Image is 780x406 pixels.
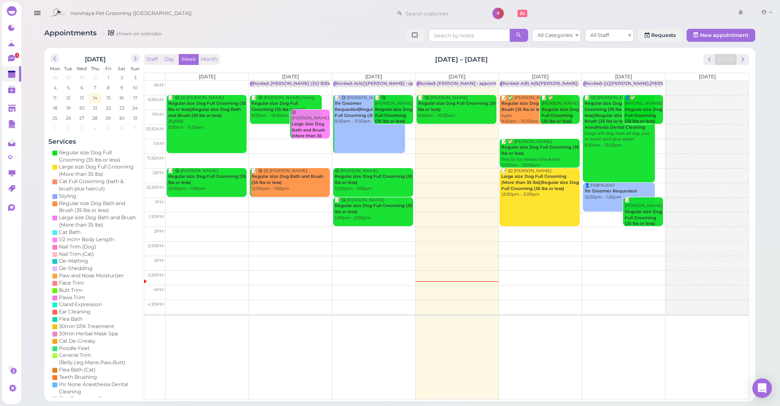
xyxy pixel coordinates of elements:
[154,258,164,263] span: 3pm
[418,95,496,119] div: 📝 😋 [PERSON_NAME] 9:30am - 10:30am
[133,74,137,81] span: 3
[79,94,84,101] span: 13
[59,178,138,192] div: Cat Full Grooming (bath & brush plus haircut)
[501,145,579,156] b: Regular size Dog Full Grooming (35 lbs or less)
[699,73,716,80] span: [DATE]
[334,95,405,125] div: 📝 😋 [PERSON_NAME] 9:30am - 11:30am
[168,95,247,131] div: 📝 😋 (3) [PERSON_NAME] 2fg1BB 9:30am - 11:30am
[625,209,662,226] b: Regular size Dog Full Grooming (35 lbs or less)
[715,54,737,65] button: [DATE]
[501,81,658,87] div: Blocked: 4(8) 4(6)[PERSON_NAME]. [PERSON_NAME] Off • appointment
[365,73,382,80] span: [DATE]
[154,287,164,292] span: 4pm
[85,54,106,63] h2: [DATE]
[501,101,559,112] b: Regular size Dog Bath and Brush (35 lbs or less)
[403,7,481,20] input: Search customer
[106,94,111,101] span: 15
[585,101,654,130] b: Regular size Dog Full Grooming (35 lbs or less)|Regular size Dog Bath and Brush (35 lbs or less)|...
[132,84,138,91] span: 10
[375,95,413,131] div: 📝 😋 [PERSON_NAME] 9:30am - 10:30am
[53,125,56,132] span: 1
[251,174,323,185] b: Regular size Dog Bath and Brush (35 lbs or less)
[154,229,164,234] span: 2pm
[418,81,507,87] div: Blocked: [PERSON_NAME] • appointment
[132,114,138,122] span: 31
[78,74,85,81] span: 30
[107,74,110,81] span: 1
[624,95,663,131] div: 👤✅ [PHONE_NUMBER] 9:30am - 10:30am
[501,95,572,125] div: 📝 ✅ [PERSON_NAME] hypo 9:30am - 10:30am
[590,32,609,38] span: All Staff
[334,168,413,192] div: 😋 [PERSON_NAME] 12:00pm - 1:00pm
[59,243,96,251] div: Nail Trim (Dog)
[70,2,192,25] span: Ironmaya Pet Grooming ([GEOGRAPHIC_DATA])
[106,125,110,132] span: 5
[418,101,496,112] b: Regular size Dog Full Grooming (35 lbs or less)
[59,265,93,272] div: De-Shedding
[59,257,88,265] div: De-Matting
[59,337,95,345] div: Cat De-Greasy
[106,84,110,91] span: 8
[148,97,164,102] span: 9:30am
[103,28,162,37] i: 18
[92,74,98,81] span: 31
[335,203,412,214] b: Regular size Dog Full Grooming (35 lbs or less)
[118,114,125,122] span: 30
[501,174,579,191] b: Large size Dog Full Grooming (More than 35 lbs)|Regular size Dog Full Grooming (35 lbs or less)
[133,125,137,132] span: 7
[93,125,97,132] span: 4
[59,345,90,352] div: Poodle Feet
[131,54,140,63] button: next
[78,104,85,112] span: 20
[501,168,580,198] div: 📝 (2) [PERSON_NAME] 12:00pm - 2:00pm
[53,84,57,91] span: 4
[146,126,164,132] span: 10:30am
[93,84,97,91] span: 7
[147,302,164,307] span: 4:30pm
[59,163,138,178] div: Large size Dog Full Grooming (More than 35 lbs)
[537,32,572,38] span: All Categories
[59,395,111,402] div: Flea Treatment Drop
[92,94,98,101] span: 14
[52,94,57,101] span: 11
[251,81,383,87] div: Blocked: [PERSON_NAME] (3)() 9:30/10:00/1:30 • appointment
[59,381,138,395] div: 1hr None Anesthesia Dental Cleaning
[59,236,114,243] div: 1/2 Inch+ Body Length
[160,54,179,65] button: Day
[615,73,632,80] span: [DATE]
[78,114,85,122] span: 27
[59,229,80,236] div: Cat Bath
[153,141,164,146] span: 11am
[59,192,76,200] div: Styling
[59,294,85,301] div: Paws Trim
[168,168,247,192] div: 📝 😋 [PERSON_NAME] 12:00pm - 1:00pm
[131,66,139,71] span: Sun
[59,287,82,294] div: Butt Trim
[52,114,58,122] span: 25
[65,114,72,122] span: 26
[65,104,71,112] span: 19
[44,28,99,37] span: Appointments
[584,183,655,201] div: 👤3108743047 12:30pm - 1:30pm
[585,188,637,194] b: 1hr Groomer Requested
[147,155,164,161] span: 11:30am
[435,55,488,64] h2: [DATE] – [DATE]
[65,94,71,101] span: 12
[737,54,749,65] button: next
[154,82,164,88] span: 9am
[168,101,246,118] b: Regular size Dog Full Grooming (35 lbs or less)|Regular size Dog Bath and Brush (35 lbs or less)
[59,200,138,214] div: Regular size Dog Bath and Brush (35 lbs or less)
[59,251,94,258] div: Nail Trim (Cat)
[59,323,114,330] div: 30min SPA Treatment
[119,84,124,91] span: 9
[132,104,139,112] span: 24
[120,74,124,81] span: 2
[144,54,160,65] button: Staff
[251,168,330,192] div: 📝 😋 (2) [PERSON_NAME] 12:00pm - 1:00pm
[59,366,95,374] div: Flea Bath (Cat)
[335,174,412,185] b: Regular size Dog Full Grooming (35 lbs or less)
[59,301,102,308] div: Gland Expression
[624,197,663,233] div: 📝 [PERSON_NAME] 1:00pm - 2:00pm
[199,73,216,80] span: [DATE]
[152,170,164,175] span: 12pm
